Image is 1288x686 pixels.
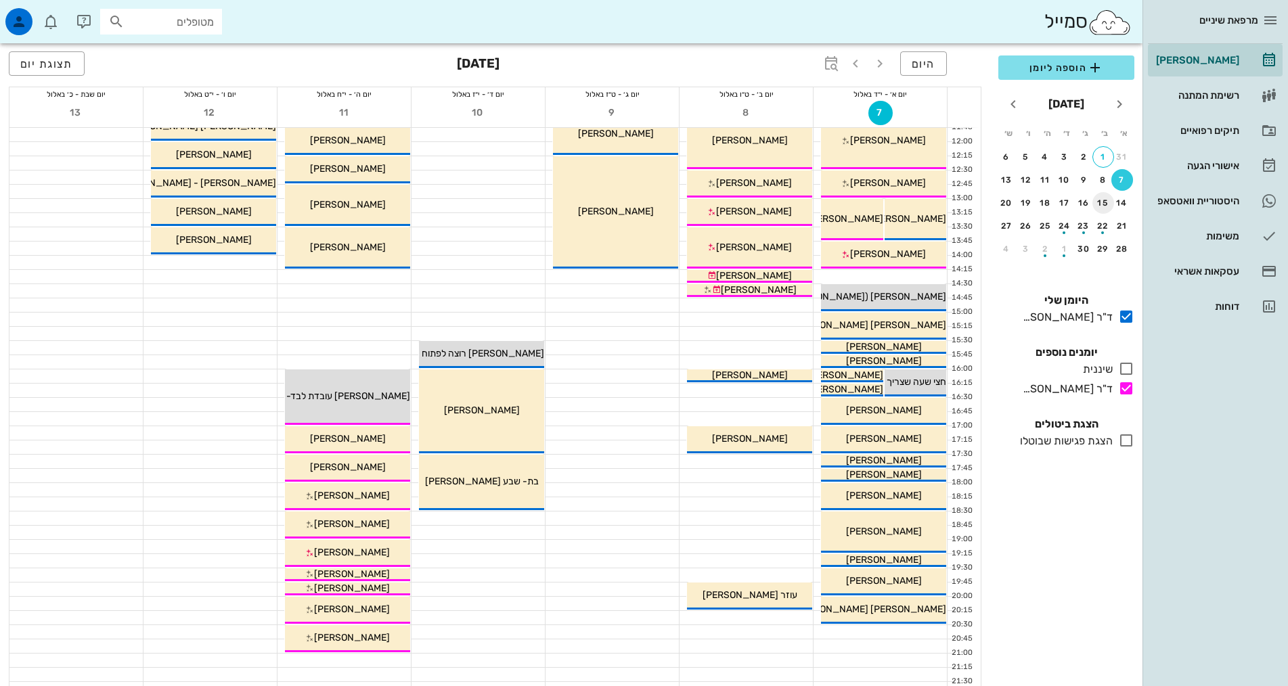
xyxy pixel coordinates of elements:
[948,292,975,304] div: 14:45
[1054,215,1075,237] button: 24
[807,369,883,381] span: [PERSON_NAME]
[846,526,922,537] span: [PERSON_NAME]
[1054,169,1075,191] button: 10
[1000,122,1017,145] th: ש׳
[332,107,357,118] span: 11
[332,101,357,125] button: 11
[1009,60,1124,76] span: הוספה ליומן
[948,136,975,147] div: 12:00
[996,244,1017,254] div: 4
[1148,79,1283,112] a: רשימת המתנה
[948,363,975,375] div: 16:00
[948,264,975,275] div: 14:15
[176,234,252,246] span: [PERSON_NAME]
[712,433,788,444] span: [PERSON_NAME]
[1015,152,1037,162] div: 5
[948,534,975,545] div: 19:00
[546,87,679,101] div: יום ג׳ - ט״ז באלול
[1057,122,1075,145] th: ד׳
[846,405,922,416] span: [PERSON_NAME]
[1107,92,1132,116] button: חודש שעבר
[948,633,975,645] div: 20:45
[1054,198,1075,208] div: 17
[310,163,386,175] span: [PERSON_NAME]
[116,177,276,189] span: [PERSON_NAME] - [PERSON_NAME]
[1148,185,1283,217] a: תגהיסטוריית וואטסאפ
[1111,169,1133,191] button: 7
[948,619,975,631] div: 20:30
[996,221,1017,231] div: 27
[1015,244,1037,254] div: 3
[578,128,654,139] span: [PERSON_NAME]
[948,278,975,290] div: 14:30
[1015,433,1113,449] div: הצגת פגישות שבוטלו
[998,292,1134,308] h4: היומן שלי
[1054,175,1075,185] div: 10
[1017,381,1113,397] div: ד"ר [PERSON_NAME]
[793,319,946,331] span: [PERSON_NAME] [PERSON_NAME]
[1092,238,1114,260] button: 29
[1034,152,1056,162] div: 4
[948,647,975,659] div: 21:00
[310,135,386,146] span: [PERSON_NAME]
[1015,169,1037,191] button: 12
[1054,146,1075,168] button: 3
[948,378,975,389] div: 16:15
[9,87,143,101] div: יום שבת - כ׳ באלול
[1111,192,1133,214] button: 14
[793,603,946,615] span: [PERSON_NAME] [PERSON_NAME]
[1153,301,1239,312] div: דוחות
[1092,198,1114,208] div: 15
[734,101,759,125] button: 8
[703,589,797,601] span: עוזר [PERSON_NAME]
[846,469,922,480] span: [PERSON_NAME]
[846,575,922,587] span: [PERSON_NAME]
[712,135,788,146] span: [PERSON_NAME]
[948,477,975,488] div: 18:00
[1153,231,1239,242] div: משימות
[1111,146,1133,168] button: 31
[948,321,975,332] div: 15:15
[1111,215,1133,237] button: 21
[680,87,813,101] div: יום ב׳ - ט״ו באלול
[948,662,975,673] div: 21:15
[846,490,922,501] span: [PERSON_NAME]
[310,461,386,473] span: [PERSON_NAME]
[948,150,975,162] div: 12:15
[198,101,223,125] button: 12
[716,242,792,253] span: [PERSON_NAME]
[1015,215,1037,237] button: 26
[1111,238,1133,260] button: 28
[716,270,792,281] span: [PERSON_NAME]
[948,193,975,204] div: 13:00
[40,11,48,19] span: תג
[996,215,1017,237] button: 27
[1015,198,1037,208] div: 19
[1073,221,1094,231] div: 23
[600,101,625,125] button: 9
[998,416,1134,432] h4: הצגת ביטולים
[314,632,390,643] span: [PERSON_NAME]
[1092,169,1114,191] button: 8
[948,392,975,403] div: 16:30
[807,213,883,225] span: [PERSON_NAME]
[998,55,1134,80] button: הוספה ליומן
[1017,309,1113,325] div: ד"ר [PERSON_NAME]
[1111,175,1133,185] div: 7
[1148,44,1283,76] a: [PERSON_NAME]
[9,51,85,76] button: תצוגת יום
[996,146,1017,168] button: 6
[1054,221,1075,231] div: 24
[425,476,539,487] span: בת- שבע [PERSON_NAME]
[20,58,73,70] span: תצוגת יום
[948,562,975,574] div: 19:30
[176,149,252,160] span: [PERSON_NAME]
[600,107,625,118] span: 9
[868,107,893,118] span: 7
[1092,192,1114,214] button: 15
[64,107,89,118] span: 13
[314,490,390,501] span: [PERSON_NAME]
[310,242,386,253] span: [PERSON_NAME]
[948,420,975,432] div: 17:00
[1015,175,1037,185] div: 12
